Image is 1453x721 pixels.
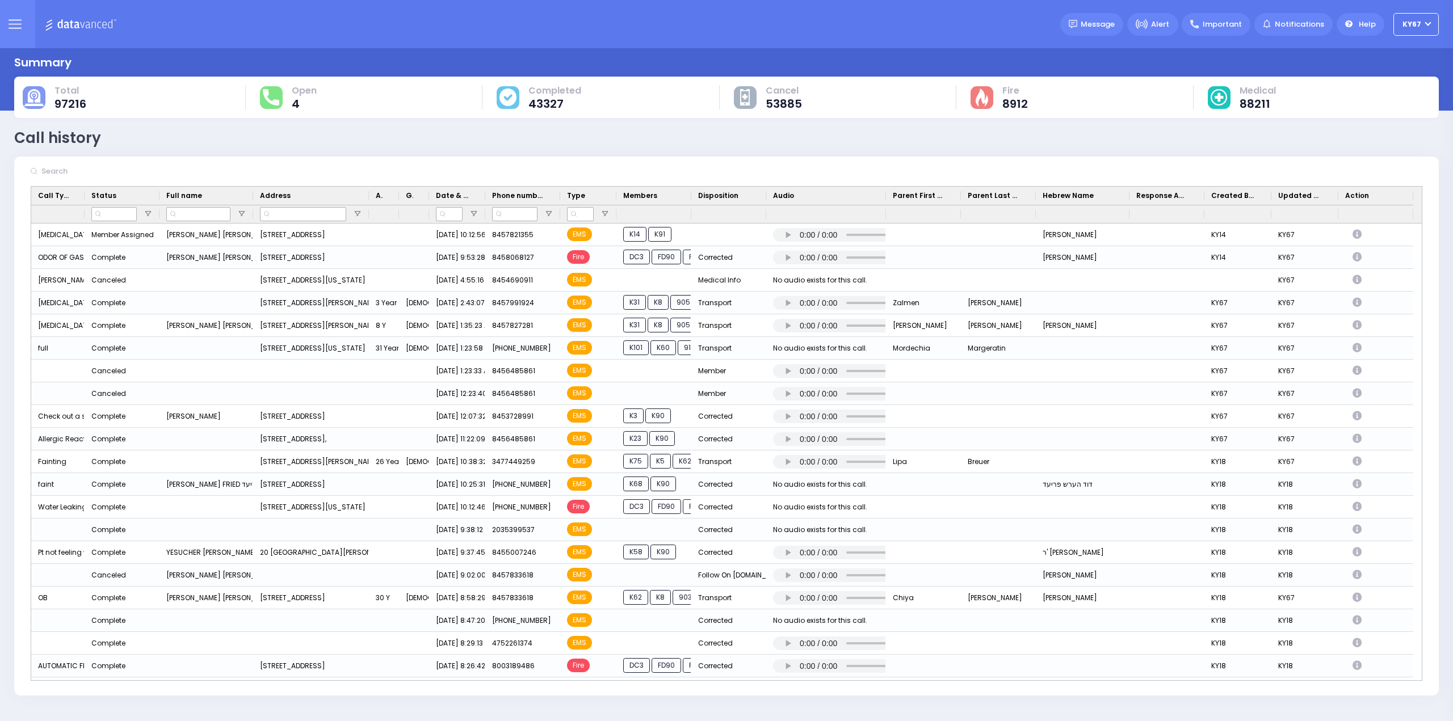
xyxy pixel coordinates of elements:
[31,246,1413,269] div: Press SPACE to select this row.
[31,655,85,677] div: AUTOMATIC FIRE ALARM
[1271,382,1338,405] div: KY67
[253,224,369,246] div: [STREET_ADDRESS]
[623,477,649,491] span: K68
[436,191,469,201] span: Date & Time
[429,587,485,609] div: [DATE] 8:58:29 PM
[961,587,1036,609] div: [PERSON_NAME]
[91,250,125,265] div: Complete
[528,85,581,96] span: Completed
[773,500,867,515] div: No audio exists for this call.
[159,246,253,269] div: [PERSON_NAME] [PERSON_NAME]
[650,454,671,469] span: K5
[1036,224,1129,246] div: [PERSON_NAME]
[1204,450,1271,473] div: KY18
[369,450,399,473] div: 26 Year
[91,432,125,446] div: Complete
[1271,632,1338,655] div: KY18
[1204,428,1271,450] div: KY67
[961,292,1036,314] div: [PERSON_NAME]
[1081,19,1115,30] span: Message
[253,541,369,564] div: 20 [GEOGRAPHIC_DATA][PERSON_NAME] Drive [STREET_ADDRESS][US_STATE]
[691,428,766,450] div: Corrected
[253,246,369,269] div: [STREET_ADDRESS]
[31,269,1413,292] div: Press SPACE to select this row.
[567,341,592,355] span: EMS
[567,409,592,423] span: EMS
[91,207,137,221] input: Status Filter Input
[429,224,485,246] div: [DATE] 10:12:56 AM
[260,207,346,221] input: Address Filter Input
[691,405,766,428] div: Corrected
[650,340,676,355] span: K60
[492,457,535,466] span: 3477449259
[691,609,766,632] div: Corrected
[766,85,802,96] span: Cancel
[886,292,961,314] div: Zalmen
[623,318,646,332] span: K31
[429,360,485,382] div: [DATE] 1:23:33 AM
[567,432,592,445] span: EMS
[773,273,867,288] div: No audio exists for this call.
[623,454,648,469] span: K75
[648,295,669,310] span: K8
[886,314,961,337] div: [PERSON_NAME]
[292,98,317,109] span: 4
[1240,85,1276,96] span: Medical
[14,127,101,149] div: Call history
[1271,473,1338,496] div: KY18
[1002,98,1028,109] span: 8912
[961,314,1036,337] div: [PERSON_NAME]
[24,89,44,106] img: total-cause.svg
[14,54,72,71] div: Summary
[1036,677,1129,700] div: [PERSON_NAME] מערמלשטיין
[45,17,120,31] img: Logo
[399,587,429,609] div: [DEMOGRAPHIC_DATA]
[492,434,535,444] span: 8456485861
[31,405,1413,428] div: Press SPACE to select this row.
[159,587,253,609] div: [PERSON_NAME] [PERSON_NAME]
[91,386,126,401] div: Canceled
[369,677,399,700] div: 7 Month
[528,98,581,109] span: 43327
[31,677,85,700] div: difficulty breathing
[376,191,383,201] span: Age
[691,632,766,655] div: Corrected
[961,450,1036,473] div: Breuer
[650,477,676,491] span: K90
[54,85,86,96] span: Total
[31,224,85,246] div: [MEDICAL_DATA]
[31,428,1413,450] div: Press SPACE to select this row.
[31,473,85,496] div: faint
[886,587,961,609] div: Chiya
[253,292,369,314] div: [STREET_ADDRESS][PERSON_NAME][US_STATE]
[691,246,766,269] div: Corrected
[1271,360,1338,382] div: KY67
[492,502,551,512] span: [PHONE_NUMBER]
[159,314,253,337] div: [PERSON_NAME] [PERSON_NAME]
[1204,541,1271,564] div: KY18
[263,89,279,105] img: total-response.svg
[253,428,369,450] div: [STREET_ADDRESS],
[144,209,153,218] button: Open Filter Menu
[429,496,485,518] div: [DATE] 10:12:46 PM
[237,209,246,218] button: Open Filter Menu
[567,227,592,241] span: EMS
[492,275,533,285] span: 8454690911
[399,677,429,700] div: [DEMOGRAPHIC_DATA]
[91,227,154,242] div: Member Assigned
[649,431,675,446] span: K90
[159,564,253,587] div: [PERSON_NAME] [PERSON_NAME]
[886,337,961,360] div: Mordechia
[159,473,253,496] div: [PERSON_NAME] FRIED דוד הערש פריעד
[31,314,1413,337] div: Press SPACE to select this row.
[260,191,291,201] span: Address
[567,364,592,377] span: EMS
[1204,518,1271,541] div: KY18
[1036,587,1129,609] div: [PERSON_NAME]
[31,587,85,609] div: OB
[691,473,766,496] div: Corrected
[369,337,399,360] div: 31 Year
[31,496,85,518] div: Water Leaking
[38,161,208,182] input: Search
[31,405,85,428] div: Check out a situation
